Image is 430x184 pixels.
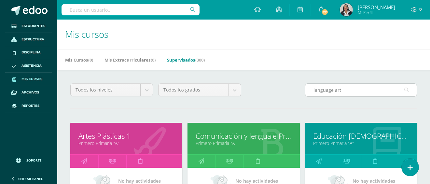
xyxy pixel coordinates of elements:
[21,37,44,42] span: Estructura
[18,177,43,181] span: Cerrar panel
[163,84,223,96] span: Todos los grados
[71,84,153,96] a: Todos los niveles
[313,140,409,146] a: Primero Primaria "A"
[313,131,409,141] a: Educación [DEMOGRAPHIC_DATA] Pri 1
[21,63,42,68] span: Asistencia
[65,28,108,40] span: Mis cursos
[5,59,52,73] a: Asistencia
[62,4,200,15] input: Busca un usuario...
[104,55,156,65] a: Mis Extracurriculares(0)
[5,86,52,99] a: Archivos
[151,57,156,63] span: (0)
[167,55,205,65] a: Supervisados(300)
[358,4,395,10] span: [PERSON_NAME]
[340,3,353,16] img: 84bb1f6c2faff8a347cedb52224a7f32.png
[26,158,42,163] span: Soporte
[21,90,39,95] span: Archivos
[78,131,174,141] a: Artes Plásticas 1
[5,46,52,60] a: Disciplina
[159,84,241,96] a: Todos los grados
[8,151,49,167] a: Soporte
[5,99,52,113] a: Reportes
[5,20,52,33] a: Estudiantes
[5,33,52,46] a: Estructura
[5,73,52,86] a: Mis cursos
[76,84,135,96] span: Todos los niveles
[65,55,93,65] a: Mis Cursos(0)
[21,23,45,29] span: Estudiantes
[358,10,395,15] span: Mi Perfil
[195,57,205,63] span: (300)
[321,8,328,16] span: 22
[88,57,93,63] span: (0)
[196,140,291,146] a: Primero Primaria "A"
[21,103,39,108] span: Reportes
[21,77,42,82] span: Mis cursos
[305,84,417,96] input: Busca el curso aquí...
[21,50,41,55] span: Disciplina
[196,131,291,141] a: Comunicación y lenguaje Pri 1
[78,140,174,146] a: Primero Primaria "A"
